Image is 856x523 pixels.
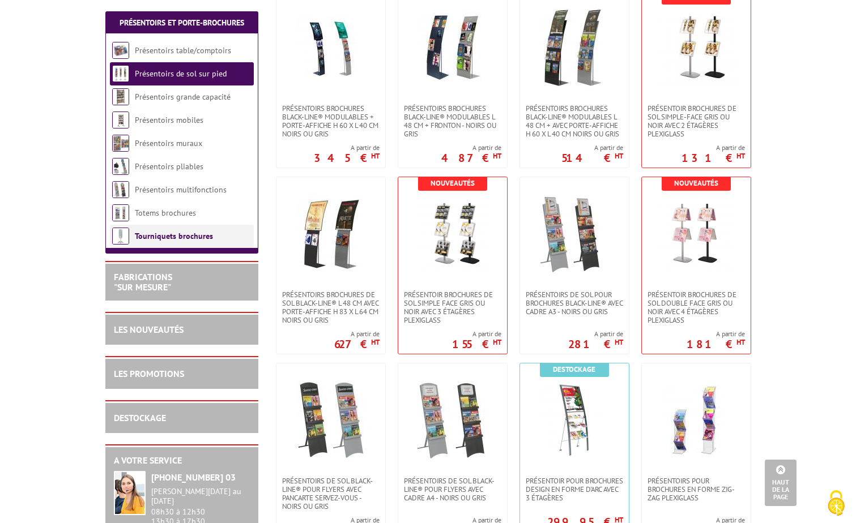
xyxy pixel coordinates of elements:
[114,271,172,293] a: FABRICATIONS"Sur Mesure"
[553,365,595,374] b: Destockage
[687,329,745,338] span: A partir de
[282,290,380,324] span: Présentoirs brochures de sol Black-Line® L 48 cm avec porte-affiche H 83 x L 64 cm Noirs ou Gris
[431,178,475,188] b: Nouveautés
[441,155,501,161] p: 487 €
[314,155,380,161] p: 345 €
[135,92,231,102] a: Présentoirs grande capacité
[404,104,501,138] span: Présentoirs brochures Black-Line® modulables L 48 cm + fronton - Noirs ou gris
[398,290,507,324] a: Présentoir brochures de sol simple face GRIS ou NOIR avec 3 étagères PLEXIGLASS
[535,194,614,273] img: Présentoirs de sol pour brochures Black-Line® avec cadre A3 - Noirs ou Gris
[276,290,385,324] a: Présentoirs brochures de sol Black-Line® L 48 cm avec porte-affiche H 83 x L 64 cm Noirs ou Gris
[112,204,129,221] img: Totems brochures
[520,290,629,316] a: Présentoirs de sol pour brochures Black-Line® avec cadre A3 - Noirs ou Gris
[648,104,745,138] span: Présentoir brochures de sol simple-face GRIS ou Noir avec 2 étagères PLEXIGLASS
[642,290,751,324] a: Présentoir brochures de sol double face GRIS ou NOIR avec 4 étagères PLEXIGLASS
[765,460,797,506] a: Haut de la page
[112,228,129,245] img: Tourniquets brochures
[413,8,492,87] img: Présentoirs brochures Black-Line® modulables L 48 cm + fronton - Noirs ou gris
[112,65,129,82] img: Présentoirs de sol sur pied
[526,104,623,138] span: Présentoirs brochures Black-Line® modulables L 48 cm + avec porte-affiche H 60 x L 40 cm Noirs ou...
[615,151,623,161] sup: HT
[561,155,623,161] p: 514 €
[135,45,231,55] a: Présentoirs table/comptoirs
[822,489,850,517] img: Cookies (fenêtre modale)
[135,68,227,79] a: Présentoirs de sol sur pied
[276,104,385,138] a: Présentoirs brochures Black-Line® modulables + porte-affiche H 60 x L 40 cm Noirs ou Gris
[535,380,614,460] img: Présentoir pour brochures design en forme d'arc avec 3 étagères
[135,115,203,125] a: Présentoirs mobiles
[493,337,501,347] sup: HT
[112,158,129,175] img: Présentoirs pliables
[282,104,380,138] span: Présentoirs brochures Black-Line® modulables + porte-affiche H 60 x L 40 cm Noirs ou Gris
[135,138,202,148] a: Présentoirs muraux
[334,329,380,338] span: A partir de
[642,104,751,138] a: Présentoir brochures de sol simple-face GRIS ou Noir avec 2 étagères PLEXIGLASS
[535,8,614,87] img: Présentoirs brochures Black-Line® modulables L 48 cm + avec porte-affiche H 60 x L 40 cm Noirs ou...
[520,477,629,502] a: Présentoir pour brochures design en forme d'arc avec 3 étagères
[493,151,501,161] sup: HT
[657,194,736,273] img: Présentoir brochures de sol double face GRIS ou NOIR avec 4 étagères PLEXIGLASS
[135,208,196,218] a: Totems brochures
[736,337,745,347] sup: HT
[526,477,623,502] span: Présentoir pour brochures design en forme d'arc avec 3 étagères
[648,290,745,324] span: Présentoir brochures de sol double face GRIS ou NOIR avec 4 étagères PLEXIGLASS
[276,477,385,511] a: Présentoirs de sol Black-Line® pour flyers avec pancarte Servez-vous - Noirs ou gris
[526,290,623,316] span: Présentoirs de sol pour brochures Black-Line® avec cadre A3 - Noirs ou Gris
[520,104,629,138] a: Présentoirs brochures Black-Line® modulables L 48 cm + avec porte-affiche H 60 x L 40 cm Noirs ou...
[112,88,129,105] img: Présentoirs grande capacité
[334,341,380,348] p: 627 €
[291,8,370,87] img: Présentoirs brochures Black-Line® modulables + porte-affiche H 60 x L 40 cm Noirs ou Gris
[398,104,507,138] a: Présentoirs brochures Black-Line® modulables L 48 cm + fronton - Noirs ou gris
[452,329,501,338] span: A partir de
[682,155,745,161] p: 131 €
[282,477,380,511] span: Présentoirs de sol Black-Line® pour flyers avec pancarte Servez-vous - Noirs ou gris
[404,477,501,502] span: Présentoirs de sol Black-Line® pour flyers avec cadre A4 - Noirs ou Gris
[413,380,492,460] img: Présentoirs de sol Black-Line® pour flyers avec cadre A4 - Noirs ou Gris
[648,477,745,502] span: Présentoirs pour brochures en forme Zig-Zag Plexiglass
[291,380,370,460] img: Présentoirs de sol Black-Line® pour flyers avec pancarte Servez-vous - Noirs ou gris
[112,42,129,59] img: Présentoirs table/comptoirs
[561,143,623,152] span: A partir de
[674,178,718,188] b: Nouveautés
[642,477,751,502] a: Présentoirs pour brochures en forme Zig-Zag Plexiglass
[398,477,507,502] a: Présentoirs de sol Black-Line® pour flyers avec cadre A4 - Noirs ou Gris
[135,161,203,172] a: Présentoirs pliables
[114,368,184,379] a: LES PROMOTIONS
[441,143,501,152] span: A partir de
[615,337,623,347] sup: HT
[657,8,736,87] img: Présentoir brochures de sol simple-face GRIS ou Noir avec 2 étagères PLEXIGLASS
[371,151,380,161] sup: HT
[568,341,623,348] p: 281 €
[816,485,856,523] button: Cookies (fenêtre modale)
[736,151,745,161] sup: HT
[114,412,166,423] a: DESTOCKAGE
[114,324,184,335] a: LES NOUVEAUTÉS
[291,194,370,273] img: Présentoirs brochures de sol Black-Line® L 48 cm avec porte-affiche H 83 x L 64 cm Noirs ou Gris
[657,380,736,460] img: Présentoirs pour brochures en forme Zig-Zag Plexiglass
[314,143,380,152] span: A partir de
[452,341,501,348] p: 155 €
[120,18,244,28] a: Présentoirs et Porte-brochures
[682,143,745,152] span: A partir de
[135,231,213,241] a: Tourniquets brochures
[112,112,129,128] img: Présentoirs mobiles
[135,185,227,195] a: Présentoirs multifonctions
[404,290,501,324] span: Présentoir brochures de sol simple face GRIS ou NOIR avec 3 étagères PLEXIGLASS
[687,341,745,348] p: 181 €
[112,135,129,152] img: Présentoirs muraux
[568,329,623,338] span: A partir de
[112,181,129,198] img: Présentoirs multifonctions
[371,337,380,347] sup: HT
[413,194,492,273] img: Présentoir brochures de sol simple face GRIS ou NOIR avec 3 étagères PLEXIGLASS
